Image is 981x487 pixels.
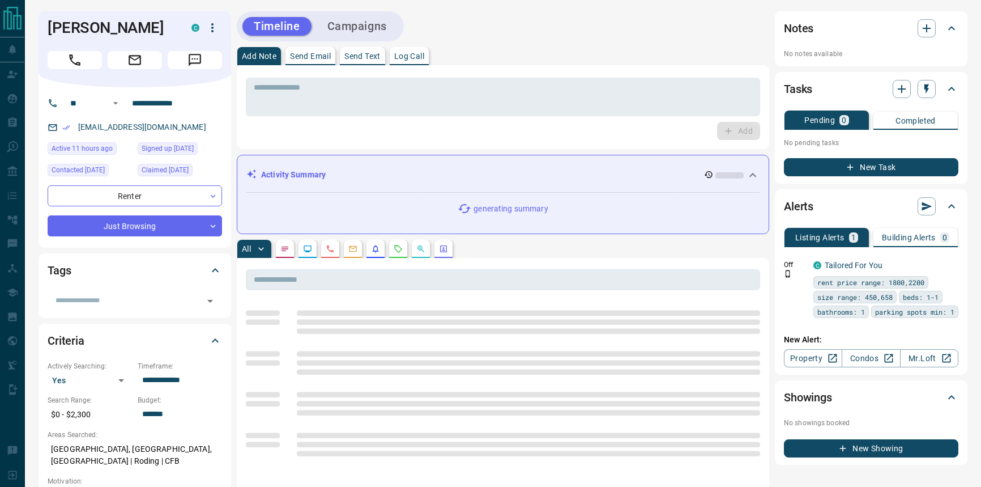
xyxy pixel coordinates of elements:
[48,332,84,350] h2: Criteria
[108,51,162,69] span: Email
[394,244,403,253] svg: Requests
[62,124,70,132] svg: Email Verified
[48,430,222,440] p: Areas Searched:
[817,277,924,288] span: rent price range: 1800,2200
[416,244,425,253] svg: Opportunities
[52,164,105,176] span: Contacted [DATE]
[261,169,326,181] p: Activity Summary
[142,164,189,176] span: Claimed [DATE]
[326,244,335,253] svg: Calls
[882,234,936,242] p: Building Alerts
[795,234,844,242] p: Listing Alerts
[784,75,958,103] div: Tasks
[784,418,958,428] p: No showings booked
[784,388,832,406] h2: Showings
[942,234,947,242] p: 0
[348,244,357,253] svg: Emails
[825,261,882,270] a: Tailored For You
[784,15,958,42] div: Notes
[784,349,842,367] a: Property
[242,245,251,253] p: All
[784,19,813,37] h2: Notes
[875,306,954,317] span: parking spots min: 1
[784,193,958,220] div: Alerts
[280,244,289,253] svg: Notes
[48,142,132,158] div: Sun Sep 14 2025
[784,334,958,346] p: New Alert:
[48,476,222,486] p: Motivation:
[439,244,448,253] svg: Agent Actions
[48,405,132,424] p: $0 - $2,300
[784,49,958,59] p: No notes available
[784,158,958,176] button: New Task
[52,143,113,154] span: Active 11 hours ago
[784,260,807,270] p: Off
[48,215,222,236] div: Just Browsing
[290,52,331,60] p: Send Email
[784,80,812,98] h2: Tasks
[142,143,194,154] span: Signed up [DATE]
[242,52,276,60] p: Add Note
[168,51,222,69] span: Message
[48,257,222,284] div: Tags
[246,164,760,185] div: Activity Summary
[202,293,218,309] button: Open
[903,291,939,303] span: beds: 1-1
[138,164,222,180] div: Sat Sep 28 2024
[316,17,398,36] button: Campaigns
[784,197,813,215] h2: Alerts
[784,134,958,151] p: No pending tasks
[900,349,958,367] a: Mr.Loft
[138,395,222,405] p: Budget:
[813,261,821,269] div: condos.ca
[48,185,222,206] div: Renter
[191,24,199,32] div: condos.ca
[851,234,856,242] p: 1
[817,291,893,303] span: size range: 450,658
[303,244,312,253] svg: Lead Browsing Activity
[48,19,174,37] h1: [PERSON_NAME]
[138,361,222,371] p: Timeframe:
[344,52,381,60] p: Send Text
[842,349,900,367] a: Condos
[474,203,548,215] p: generating summary
[804,116,835,124] p: Pending
[48,371,132,389] div: Yes
[48,440,222,471] p: [GEOGRAPHIC_DATA], [GEOGRAPHIC_DATA], [GEOGRAPHIC_DATA] | Roding | CFB
[842,116,846,124] p: 0
[138,142,222,158] div: Tue Apr 19 2022
[48,395,132,405] p: Search Range:
[48,361,132,371] p: Actively Searching:
[895,117,936,125] p: Completed
[48,261,71,280] h2: Tags
[242,17,312,36] button: Timeline
[817,306,865,317] span: bathrooms: 1
[784,384,958,411] div: Showings
[78,122,206,132] a: [EMAIL_ADDRESS][DOMAIN_NAME]
[109,96,122,110] button: Open
[48,164,132,180] div: Sun Aug 10 2025
[394,52,424,60] p: Log Call
[784,439,958,458] button: New Showing
[784,270,792,278] svg: Push Notification Only
[48,327,222,354] div: Criteria
[48,51,102,69] span: Call
[371,244,380,253] svg: Listing Alerts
